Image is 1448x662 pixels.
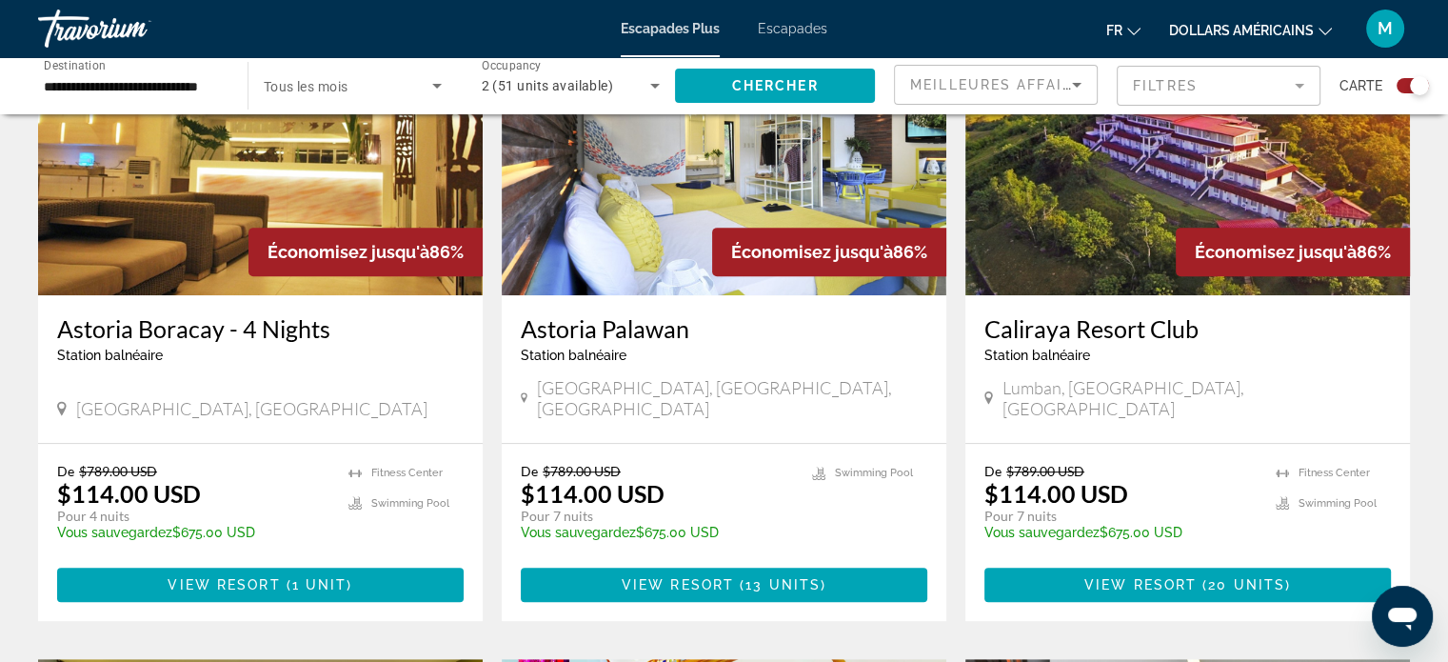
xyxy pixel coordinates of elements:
[712,228,946,276] div: 86%
[1208,577,1285,592] span: 20 units
[38,4,228,53] a: Travorium
[622,577,734,592] span: View Resort
[734,577,826,592] span: ( )
[984,525,1257,540] p: $675.00 USD
[482,59,542,72] span: Occupancy
[521,508,793,525] p: Pour 7 nuits
[984,314,1391,343] a: Caliraya Resort Club
[1117,65,1320,107] button: Filter
[248,228,483,276] div: 86%
[57,479,201,508] p: $114.00 USD
[1299,497,1377,510] span: Swimming Pool
[1360,9,1410,49] button: Menu utilisateur
[57,568,464,602] button: View Resort(1 unit)
[292,577,347,592] span: 1 unit
[1176,228,1410,276] div: 86%
[910,73,1081,96] mat-select: Sort by
[57,525,172,540] span: Vous sauvegardez
[675,69,875,103] button: Chercher
[621,21,720,36] a: Escapades Plus
[268,242,429,262] span: Économisez jusqu'à
[521,463,538,479] span: De
[1378,18,1393,38] font: M
[984,568,1391,602] button: View Resort(20 units)
[984,525,1100,540] span: Vous sauvegardez
[1084,577,1197,592] span: View Resort
[910,77,1093,92] span: Meilleures affaires
[1339,72,1382,99] span: Carte
[76,398,427,419] span: [GEOGRAPHIC_DATA], [GEOGRAPHIC_DATA]
[1006,463,1084,479] span: $789.00 USD
[57,508,329,525] p: Pour 4 nuits
[731,242,893,262] span: Économisez jusqu'à
[521,314,927,343] a: Astoria Palawan
[1002,377,1391,419] span: Lumban, [GEOGRAPHIC_DATA], [GEOGRAPHIC_DATA]
[168,577,280,592] span: View Resort
[1195,242,1357,262] span: Économisez jusqu'à
[984,463,1002,479] span: De
[543,463,621,479] span: $789.00 USD
[984,479,1128,508] p: $114.00 USD
[44,58,106,71] span: Destination
[1197,577,1291,592] span: ( )
[1106,16,1141,44] button: Changer de langue
[521,525,636,540] span: Vous sauvegardez
[1372,586,1433,647] iframe: Bouton de lancement de la fenêtre de messagerie
[57,348,163,363] span: Station balnéaire
[1106,23,1122,38] font: fr
[732,78,819,93] span: Chercher
[745,577,821,592] span: 13 units
[984,348,1090,363] span: Station balnéaire
[758,21,827,36] a: Escapades
[1169,16,1332,44] button: Changer de devise
[281,577,353,592] span: ( )
[57,463,74,479] span: De
[537,377,927,419] span: [GEOGRAPHIC_DATA], [GEOGRAPHIC_DATA], [GEOGRAPHIC_DATA]
[521,568,927,602] button: View Resort(13 units)
[482,78,614,93] span: 2 (51 units available)
[521,348,626,363] span: Station balnéaire
[371,467,443,479] span: Fitness Center
[57,314,464,343] a: Astoria Boracay - 4 Nights
[835,467,913,479] span: Swimming Pool
[521,479,664,508] p: $114.00 USD
[1169,23,1314,38] font: dollars américains
[1299,467,1370,479] span: Fitness Center
[984,508,1257,525] p: Pour 7 nuits
[371,497,449,510] span: Swimming Pool
[521,525,793,540] p: $675.00 USD
[57,525,329,540] p: $675.00 USD
[264,79,348,94] span: Tous les mois
[79,463,157,479] span: $789.00 USD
